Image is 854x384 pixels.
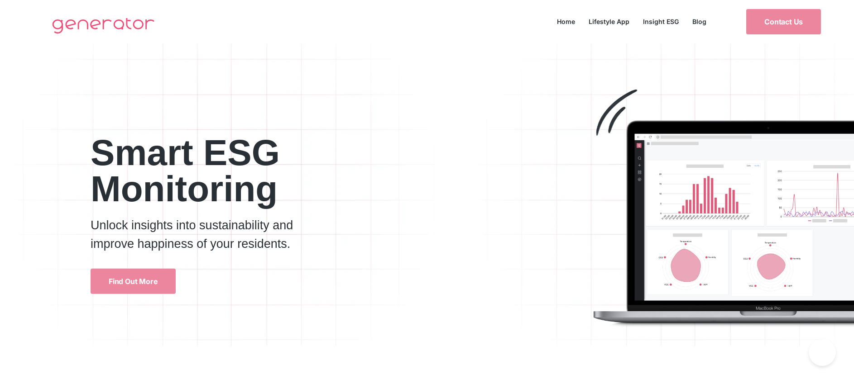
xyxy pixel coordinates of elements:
a: Lifestyle App [582,15,636,28]
p: Unlock insights into sustainability and improve happiness of your residents. [91,216,296,253]
a: Home [550,15,582,28]
span: Contact Us [764,18,803,25]
span: Find Out More [109,278,158,285]
nav: Menu [550,15,713,28]
h2: Smart ESG Monitoring [91,135,341,207]
a: Blog [686,15,713,28]
a: Contact Us [746,9,821,34]
a: Find Out More [91,269,176,294]
iframe: Toggle Customer Support [809,339,836,366]
a: Insight ESG [636,15,686,28]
